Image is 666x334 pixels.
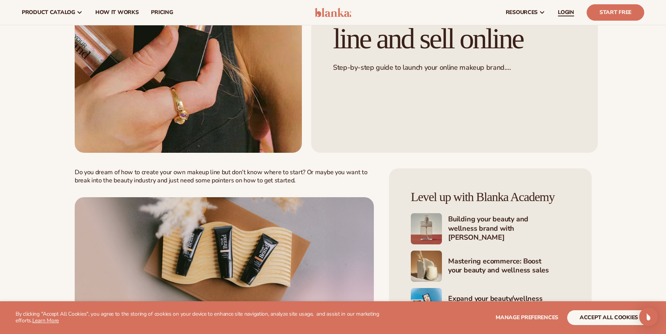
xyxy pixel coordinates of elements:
[32,317,59,324] a: Learn More
[448,294,570,313] h4: Expand your beauty/wellness business
[95,9,139,16] span: How It Works
[506,9,538,16] span: resources
[448,215,570,243] h4: Building your beauty and wellness brand with [PERSON_NAME]
[587,4,644,21] a: Start Free
[448,257,570,276] h4: Mastering ecommerce: Boost your beauty and wellness sales
[411,213,442,244] img: Shopify Image 2
[315,8,352,17] img: logo
[151,9,173,16] span: pricing
[567,310,650,325] button: accept all cookies
[496,314,558,321] span: Manage preferences
[75,197,374,309] img: Foundation Display with Smoke Overall
[411,190,570,204] h4: Level up with Blanka Academy
[496,310,558,325] button: Manage preferences
[411,288,442,319] img: Shopify Image 4
[22,9,75,16] span: product catalog
[411,251,442,282] img: Shopify Image 3
[75,197,374,309] a: Sign Up - Blanka Brand
[16,311,393,324] p: By clicking "Accept All Cookies", you agree to the storing of cookies on your device to enhance s...
[75,168,367,185] span: Do you dream of how to create your own makeup line but don’t know where to start? Or maybe you wa...
[639,307,658,326] div: Open Intercom Messenger
[411,251,570,282] a: Shopify Image 3 Mastering ecommerce: Boost your beauty and wellness sales
[558,9,574,16] span: LOGIN
[333,63,576,72] p: Step-by-step guide to launch your online makeup brand.
[411,288,570,319] a: Shopify Image 4 Expand your beauty/wellness business
[411,213,570,244] a: Shopify Image 2 Building your beauty and wellness brand with [PERSON_NAME]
